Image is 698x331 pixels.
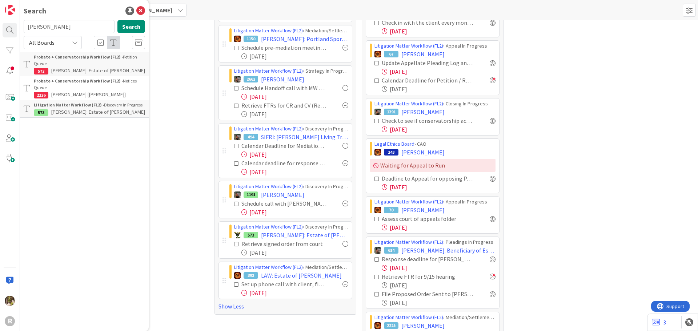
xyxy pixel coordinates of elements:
[261,35,348,43] span: [PERSON_NAME]: Portland Sports Medicine & Spine, et al. v. The [PERSON_NAME] Group, et al.
[382,272,469,281] div: Retrieve FTR for 9/15 hearing
[241,199,326,208] div: Schedule call with [PERSON_NAME] and OP
[234,125,348,133] div: › Discovery In Progress
[234,264,303,270] a: Litigation Matter Workflow (FL2)
[374,149,381,156] img: TR
[34,92,48,98] div: 2226
[241,84,326,92] div: Schedule Handoff call with MW / NIC/ Client
[241,208,348,217] div: [DATE]
[234,263,348,271] div: › Mediation/Settlement in Progress
[34,78,123,84] b: Probate + Conservatorship Workflow (FL2) ›
[382,298,496,307] div: [DATE]
[20,100,149,118] a: Litigation Matter Workflow (FL2) ›Discovery In Progress573[PERSON_NAME]: Estate of [PERSON_NAME]
[382,263,496,272] div: [DATE]
[374,207,381,213] img: TR
[234,272,241,279] img: TR
[382,214,470,223] div: Assess court of appeals folder
[384,247,398,254] div: 614
[374,247,381,254] img: MW
[401,321,445,330] span: [PERSON_NAME]
[241,101,326,110] div: Retrieve FTRs for CR and CV (Restraining Order) Matters
[34,78,145,91] div: Notices Queue
[234,183,303,190] a: Litigation Matter Workflow (FL2)
[241,110,348,118] div: [DATE]
[384,322,398,329] div: 2225
[117,20,145,33] button: Search
[5,316,15,326] div: R
[382,255,474,263] div: Response deadline for [PERSON_NAME]'s Motion: 9/16
[261,271,342,280] span: LAW: Estate of [PERSON_NAME]
[261,190,304,199] span: [PERSON_NAME]
[34,109,48,116] div: 573
[652,318,666,327] a: 3
[382,174,474,183] div: Deadline to Appeal for opposing Party -[DATE] - If no appeal then close file.
[382,281,496,290] div: [DATE]
[234,68,303,74] a: Litigation Matter Workflow (FL2)
[374,322,381,329] img: TR
[382,76,474,85] div: Calendar Deadline for Petition / Response
[244,191,258,198] div: 1191
[234,134,241,140] img: MW
[382,290,474,298] div: File Proposed Order Sent to [PERSON_NAME] 9/16
[20,76,149,100] a: Probate + Conservatorship Workflow (FL2) ›Notices Queue2226[PERSON_NAME] [[PERSON_NAME]]
[234,76,241,82] img: MW
[234,67,348,75] div: › Strategy In Progress
[401,50,445,58] span: [PERSON_NAME]
[374,239,443,245] a: Litigation Matter Workflow (FL2)
[370,159,496,172] div: Waiting for Appeal to Run
[241,239,326,248] div: Retrieve signed order from court
[374,109,381,115] img: MW
[401,246,496,255] span: [PERSON_NAME]: Beneficiary of Estate
[241,248,348,257] div: [DATE]
[384,207,398,213] div: 70
[374,51,381,57] img: TR
[241,150,348,159] div: [DATE]
[261,231,348,239] span: [PERSON_NAME]: Estate of [PERSON_NAME]
[244,36,258,42] div: 1150
[241,280,326,288] div: Set up phone call with client, fiduciary and her attorney (see 9/8 email)
[384,51,398,57] div: 67
[382,85,496,93] div: [DATE]
[34,68,48,74] div: 572
[382,18,474,27] div: Check in with the client every month around the 15th Copy this task to next month if needed
[5,296,15,306] img: DG
[261,133,348,141] span: SIFRI: [PERSON_NAME] Living Trust
[241,159,326,167] div: Calendar deadline for response to Motion to Compel (14 days)
[241,52,348,61] div: [DATE]
[374,140,496,148] div: › CAO
[244,76,258,82] div: 2662
[241,167,348,176] div: [DATE]
[382,116,474,125] div: Check to see if conservatorship accounting has been filed (checked 7/30)
[374,43,443,49] a: Litigation Matter Workflow (FL2)
[51,109,145,115] span: [PERSON_NAME]: Estate of [PERSON_NAME]
[374,198,496,206] div: › Appeal In Progress
[5,5,15,15] img: Visit kanbanzone.com
[15,1,33,10] span: Support
[384,109,398,115] div: 1391
[374,314,443,320] a: Litigation Matter Workflow (FL2)
[128,6,172,15] span: [PERSON_NAME]
[382,223,496,232] div: [DATE]
[241,288,348,297] div: [DATE]
[234,232,241,238] img: NC
[234,223,303,230] a: Litigation Matter Workflow (FL2)
[24,20,115,33] input: Search for title...
[29,39,55,46] span: All Boards
[241,92,348,101] div: [DATE]
[261,75,304,84] span: [PERSON_NAME]
[51,91,126,98] span: [PERSON_NAME] [[PERSON_NAME]]
[374,314,496,321] div: › Mediation/Settlement in Progress
[401,108,445,116] span: [PERSON_NAME]
[234,191,241,198] img: MW
[382,125,496,134] div: [DATE]
[241,43,326,52] div: Schedule pre-mediation meeting with client for early November
[244,232,258,238] div: 573
[382,67,496,76] div: [DATE]
[34,102,145,108] div: Discovery In Progress
[382,183,496,191] div: [DATE]
[374,141,414,147] a: Legal Ethics Board
[24,5,46,16] div: Search
[374,100,443,107] a: Litigation Matter Workflow (FL2)
[244,272,258,279] div: 393
[382,58,474,67] div: Update Appellate Pleading Log and Calendar the Deadline
[234,36,241,42] img: TR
